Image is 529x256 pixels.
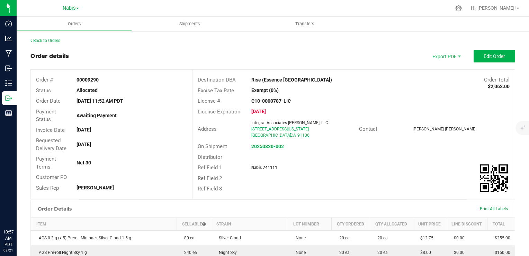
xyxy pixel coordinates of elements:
[36,77,53,83] span: Order #
[17,17,132,31] a: Orders
[63,5,75,11] span: Nabis
[374,236,388,240] span: 20 ea
[77,98,123,104] strong: [DATE] 11:52 AM PDT
[215,250,237,255] span: Night Sky
[480,164,508,192] qrcode: 00009290
[370,217,413,230] th: Qty Allocated
[7,200,28,221] iframe: Resource center
[77,77,99,83] strong: 00009290
[198,126,217,132] span: Address
[170,21,209,27] span: Shipments
[77,87,98,93] strong: Allocated
[181,250,197,255] span: 240 ea
[5,110,12,117] inline-svg: Reports
[480,164,508,192] img: Scan me!
[251,133,291,138] span: [GEOGRAPHIC_DATA]
[450,236,465,240] span: $0.00
[487,217,515,230] th: Total
[251,98,291,104] strong: C10-0000787-LIC
[417,250,431,255] span: $8.00
[5,95,12,102] inline-svg: Outbound
[251,87,279,93] strong: Exempt (0%)
[251,165,277,170] strong: Nabis 741111
[198,175,222,181] span: Ref Field 2
[20,199,29,208] iframe: Resource center unread badge
[288,217,332,230] th: Lot Number
[177,217,211,230] th: Sellable
[198,98,220,104] span: License #
[374,250,388,255] span: 20 ea
[297,133,310,138] span: 91106
[290,133,290,138] span: ,
[290,133,296,138] span: CA
[251,144,284,149] a: 20250820-002
[132,17,247,31] a: Shipments
[480,206,508,211] span: Print All Labels
[36,98,61,104] span: Order Date
[491,236,510,240] span: $255.00
[198,164,222,171] span: Ref Field 1
[36,174,67,180] span: Customer PO
[36,87,51,94] span: Status
[35,236,131,240] span: AGS 0.3 g (x 5) Preroll Minipack Silver Cloud 1.5 g
[425,50,467,62] li: Export PDF
[450,250,465,255] span: $0.00
[5,80,12,87] inline-svg: Inventory
[5,20,12,27] inline-svg: Dashboard
[77,113,117,118] strong: Awaiting Payment
[5,50,12,57] inline-svg: Manufacturing
[359,126,377,132] span: Contact
[181,236,195,240] span: 80 ea
[251,77,332,83] strong: Rise (Essence [GEOGRAPHIC_DATA])
[336,236,350,240] span: 20 ea
[198,143,227,150] span: On Shipment
[484,53,505,59] span: Edit Order
[198,186,222,192] span: Ref Field 3
[292,250,306,255] span: None
[446,217,487,230] th: Line Discount
[251,127,309,131] span: [STREET_ADDRESS][US_STATE]
[36,185,59,191] span: Sales Rep
[59,21,90,27] span: Orders
[5,35,12,42] inline-svg: Analytics
[77,160,91,165] strong: Net 30
[445,127,476,131] span: [PERSON_NAME]
[30,52,69,60] div: Order details
[413,127,444,131] span: [PERSON_NAME]
[36,137,66,152] span: Requested Delivery Date
[36,156,56,170] span: Payment Terms
[77,185,114,190] strong: [PERSON_NAME]
[417,236,433,240] span: $12.75
[3,248,14,253] p: 08/21
[286,21,324,27] span: Transfers
[3,229,14,248] p: 10:57 AM PDT
[36,109,56,123] span: Payment Status
[413,217,446,230] th: Unit Price
[38,206,72,212] h1: Order Details
[198,87,234,94] span: Excise Tax Rate
[36,127,65,133] span: Invoice Date
[292,236,306,240] span: None
[198,77,236,83] span: Destination DBA
[30,38,60,43] a: Back to Orders
[198,154,222,160] span: Distributor
[5,65,12,72] inline-svg: Inbound
[77,127,91,133] strong: [DATE]
[484,77,510,83] span: Order Total
[31,217,177,230] th: Item
[215,236,241,240] span: Silver Cloud
[336,250,350,255] span: 20 ea
[474,50,515,62] button: Edit Order
[211,217,288,230] th: Strain
[77,142,91,147] strong: [DATE]
[332,217,370,230] th: Qty Ordered
[251,109,266,114] strong: [DATE]
[471,5,516,11] span: Hi, [PERSON_NAME]!
[491,250,510,255] span: $160.00
[198,109,240,115] span: License Expiration
[454,5,463,11] div: Manage settings
[35,250,87,255] span: AGS Pre-roll Night Sky 1 g
[247,17,362,31] a: Transfers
